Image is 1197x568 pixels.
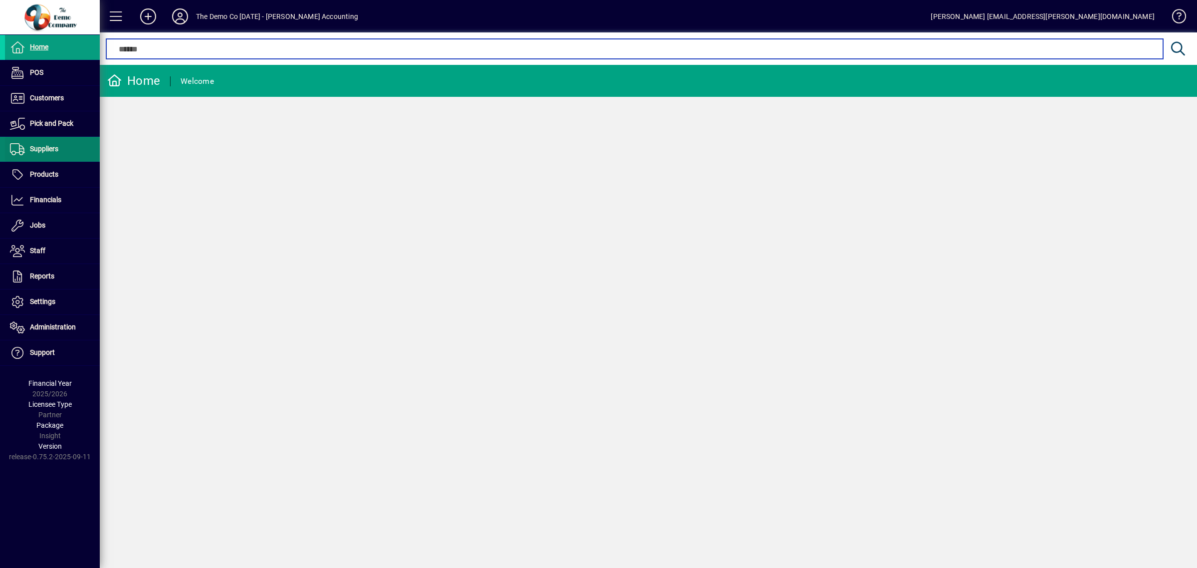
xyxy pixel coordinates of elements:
[5,188,100,213] a: Financials
[5,60,100,85] a: POS
[28,379,72,387] span: Financial Year
[30,348,55,356] span: Support
[5,86,100,111] a: Customers
[5,137,100,162] a: Suppliers
[38,442,62,450] span: Version
[5,340,100,365] a: Support
[181,73,214,89] div: Welcome
[28,400,72,408] span: Licensee Type
[30,145,58,153] span: Suppliers
[5,315,100,340] a: Administration
[30,43,48,51] span: Home
[1165,2,1185,34] a: Knowledge Base
[5,162,100,187] a: Products
[30,297,55,305] span: Settings
[107,73,160,89] div: Home
[30,170,58,178] span: Products
[5,239,100,264] a: Staff
[5,213,100,238] a: Jobs
[5,289,100,314] a: Settings
[36,421,63,429] span: Package
[5,111,100,136] a: Pick and Pack
[5,264,100,289] a: Reports
[931,8,1155,24] div: [PERSON_NAME] [EMAIL_ADDRESS][PERSON_NAME][DOMAIN_NAME]
[30,323,76,331] span: Administration
[30,94,64,102] span: Customers
[30,119,73,127] span: Pick and Pack
[196,8,358,24] div: The Demo Co [DATE] - [PERSON_NAME] Accounting
[30,68,43,76] span: POS
[30,272,54,280] span: Reports
[30,221,45,229] span: Jobs
[132,7,164,25] button: Add
[164,7,196,25] button: Profile
[30,196,61,204] span: Financials
[30,247,45,255] span: Staff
